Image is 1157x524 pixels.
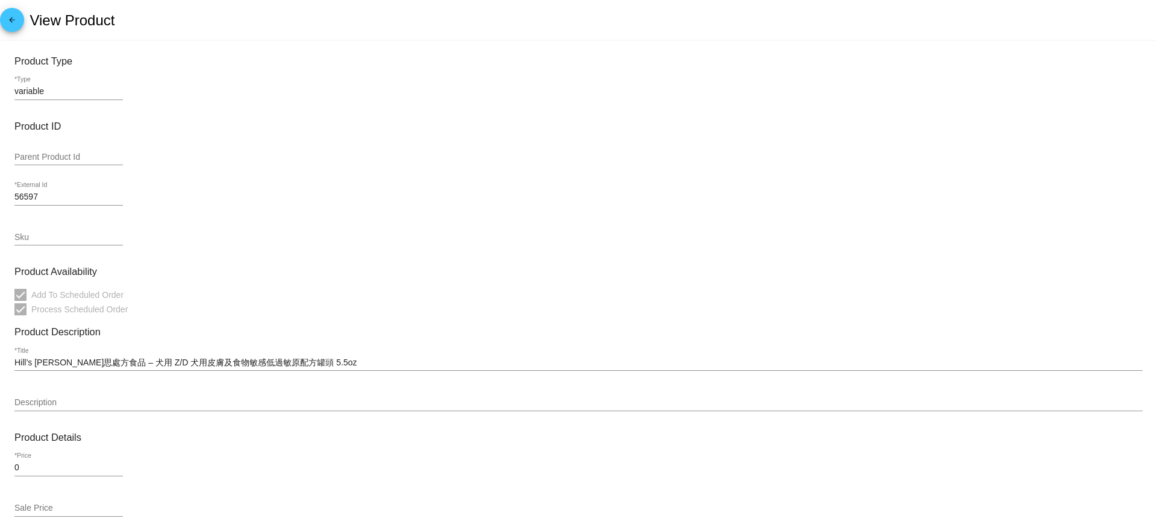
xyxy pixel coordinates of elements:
[5,16,19,30] mat-icon: arrow_back
[14,432,1143,443] h3: Product Details
[14,398,1143,408] input: Description
[14,55,1143,67] h3: Product Type
[30,12,114,29] h2: View Product
[14,463,123,473] input: *Price
[14,503,123,513] input: Sale Price
[31,302,128,317] span: Process Scheduled Order
[14,153,123,162] input: Parent Product Id
[14,192,123,202] input: *External Id
[14,87,123,96] input: *Type
[31,288,124,302] span: Add To Scheduled Order
[14,266,1143,277] h3: Product Availability
[14,326,1143,338] h3: Product Description
[14,233,123,242] input: Sku
[14,121,1143,132] h3: Product ID
[14,358,1143,368] input: *Title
